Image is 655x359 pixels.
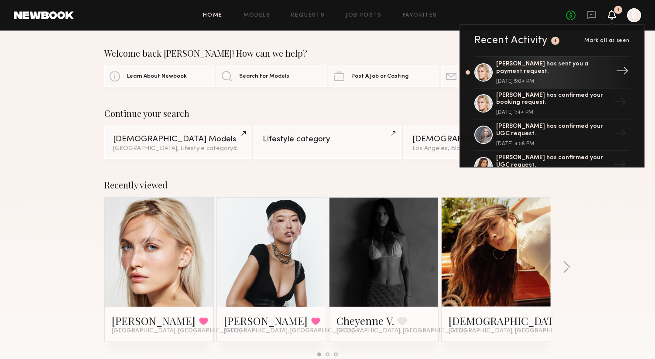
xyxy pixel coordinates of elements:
span: & 1 other filter [233,146,271,151]
div: [PERSON_NAME] has sent you a payment request. [496,61,610,75]
a: Search For Models [216,65,326,87]
a: Post A Job or Casting [329,65,439,87]
div: 1 [617,8,619,13]
span: [GEOGRAPHIC_DATA], [GEOGRAPHIC_DATA] [336,328,466,335]
a: Cheyenne V. [336,314,394,328]
div: Recent Activity [474,35,548,46]
a: Models [243,13,270,18]
a: [DEMOGRAPHIC_DATA] ModelsLos Angeles, Blonde hair&2other filters [404,126,551,159]
div: [DATE] 5:04 PM [496,79,610,84]
a: Job Posts [346,13,382,18]
a: Home [203,13,223,18]
div: 1 [554,39,557,44]
span: Learn About Newbook [127,74,187,79]
span: Mark all as seen [584,38,630,43]
div: Recently viewed [104,180,551,190]
a: [PERSON_NAME] [224,314,308,328]
a: [PERSON_NAME] has sent you a payment request.[DATE] 5:04 PM→ [474,56,630,89]
div: Los Angeles, Blonde hair [412,146,542,152]
a: [DEMOGRAPHIC_DATA] Models[GEOGRAPHIC_DATA], Lifestyle category&1other filter [104,126,251,159]
div: Continue your search [104,108,551,119]
div: → [612,61,632,84]
div: → [610,123,630,146]
div: Welcome back [PERSON_NAME]! How can we help? [104,48,551,58]
a: Lifestyle category [254,126,401,159]
div: [PERSON_NAME] has confirmed your booking request. [496,92,610,107]
div: [DATE] 4:58 PM [496,141,610,147]
span: Post A Job or Casting [351,74,408,79]
div: [DEMOGRAPHIC_DATA] Models [113,135,243,144]
div: Lifestyle category [263,135,392,144]
div: → [610,92,630,115]
a: [PERSON_NAME] has confirmed your UGC request.→ [474,151,630,182]
a: Learn About Newbook [104,65,214,87]
a: E [627,8,641,22]
span: [GEOGRAPHIC_DATA], [GEOGRAPHIC_DATA] [112,328,242,335]
div: [DEMOGRAPHIC_DATA] Models [412,135,542,144]
a: [PERSON_NAME] [112,314,195,328]
a: Requests [291,13,325,18]
div: [GEOGRAPHIC_DATA], Lifestyle category [113,146,243,152]
a: [PERSON_NAME] has confirmed your booking request.[DATE] 1:44 PM→ [474,89,630,120]
span: [GEOGRAPHIC_DATA], [GEOGRAPHIC_DATA] [224,328,354,335]
div: [PERSON_NAME] has confirmed your UGC request. [496,154,610,169]
div: → [610,155,630,178]
a: Contact Account Manager [441,65,551,87]
a: [DEMOGRAPHIC_DATA][PERSON_NAME] [449,314,647,328]
a: [PERSON_NAME] has confirmed your UGC request.[DATE] 4:58 PM→ [474,120,630,151]
span: Search For Models [239,74,289,79]
div: [DATE] 1:44 PM [496,110,610,115]
div: [PERSON_NAME] has confirmed your UGC request. [496,123,610,138]
a: Favorites [403,13,437,18]
span: [GEOGRAPHIC_DATA], [GEOGRAPHIC_DATA] [449,328,579,335]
